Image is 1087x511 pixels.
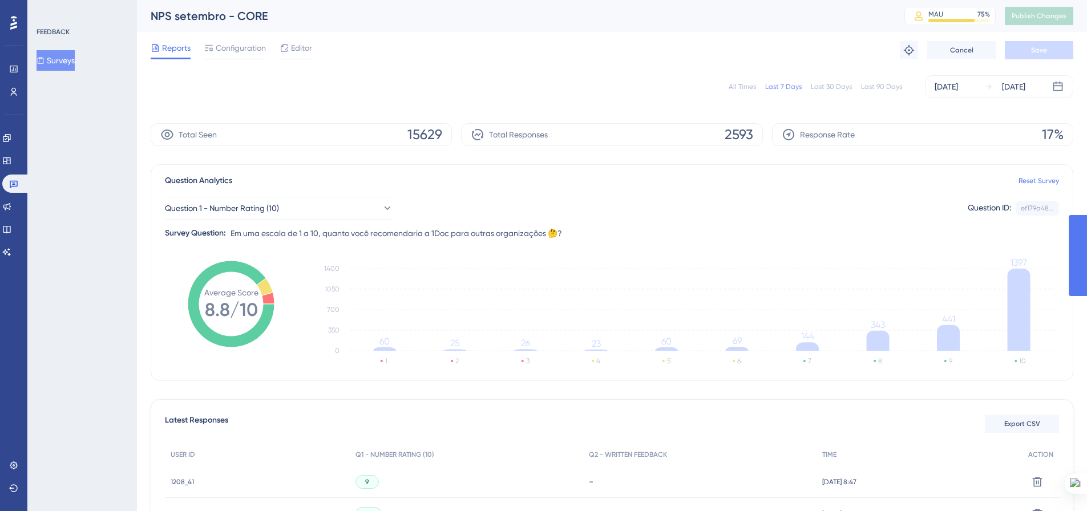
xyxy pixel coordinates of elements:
tspan: 60 [661,336,672,347]
div: MAU [928,10,943,19]
span: 17% [1042,125,1064,144]
text: 5 [667,357,670,365]
div: Last 90 Days [861,82,902,91]
tspan: 60 [379,336,390,347]
span: Publish Changes [1012,11,1066,21]
span: Export CSV [1004,419,1040,428]
tspan: 350 [328,326,340,334]
span: 15629 [407,125,442,144]
span: Q1 - NUMBER RATING (10) [355,450,434,459]
text: 8 [878,357,882,365]
a: Reset Survey [1019,176,1059,185]
span: Latest Responses [165,413,228,434]
span: Reports [162,41,191,55]
span: Configuration [216,41,266,55]
span: 2593 [725,125,753,144]
tspan: 8.8/10 [205,299,258,321]
text: 1 [385,357,387,365]
div: [DATE] [935,80,958,94]
text: 2 [455,357,459,365]
text: 10 [1019,357,1026,365]
button: Cancel [927,41,996,59]
tspan: 700 [327,306,340,314]
span: Total Responses [489,128,548,141]
button: Export CSV [985,415,1059,433]
span: Question 1 - Number Rating (10) [165,201,279,215]
iframe: UserGuiding AI Assistant Launcher [1039,466,1073,500]
tspan: 1050 [325,285,340,293]
div: All Times [729,82,756,91]
div: 75 % [977,10,990,19]
span: TIME [822,450,837,459]
span: [DATE] 8:47 [822,477,856,486]
span: 1208_41 [171,477,194,486]
text: 3 [526,357,530,365]
div: FEEDBACK [37,27,70,36]
tspan: 23 [592,338,601,349]
span: Save [1031,46,1047,55]
text: 6 [737,357,741,365]
span: USER ID [171,450,195,459]
span: Response Rate [800,128,855,141]
div: Survey Question: [165,226,226,240]
text: 4 [596,357,600,365]
tspan: 1400 [324,265,340,273]
div: Last 30 Days [811,82,852,91]
tspan: 69 [733,335,742,346]
div: - [589,476,811,487]
div: Question ID: [968,201,1011,216]
tspan: 26 [521,338,530,348]
button: Surveys [37,50,75,71]
tspan: 144 [801,331,814,342]
span: Total Seen [179,128,217,141]
div: [DATE] [1002,80,1025,94]
span: ACTION [1028,450,1053,459]
span: Em uma escala de 1 a 10, quanto você recomendaria a 1Doc para outras organizações 🤔? [231,226,562,240]
text: 9 [949,357,952,365]
button: Publish Changes [1005,7,1073,25]
span: Cancel [950,46,973,55]
tspan: 0 [335,347,340,355]
div: ef179a48... [1021,204,1054,213]
span: 9 [365,477,369,486]
tspan: Average Score [204,288,258,297]
span: Q2 - WRITTEN FEEDBACK [589,450,667,459]
text: 7 [808,357,811,365]
tspan: 441 [942,314,955,325]
tspan: 25 [450,338,460,348]
tspan: 343 [871,319,885,330]
tspan: 1397 [1011,257,1027,268]
span: Question Analytics [165,174,232,188]
span: Editor [291,41,312,55]
button: Save [1005,41,1073,59]
button: Question 1 - Number Rating (10) [165,197,393,220]
div: Last 7 Days [765,82,802,91]
div: NPS setembro - CORE [151,8,876,24]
